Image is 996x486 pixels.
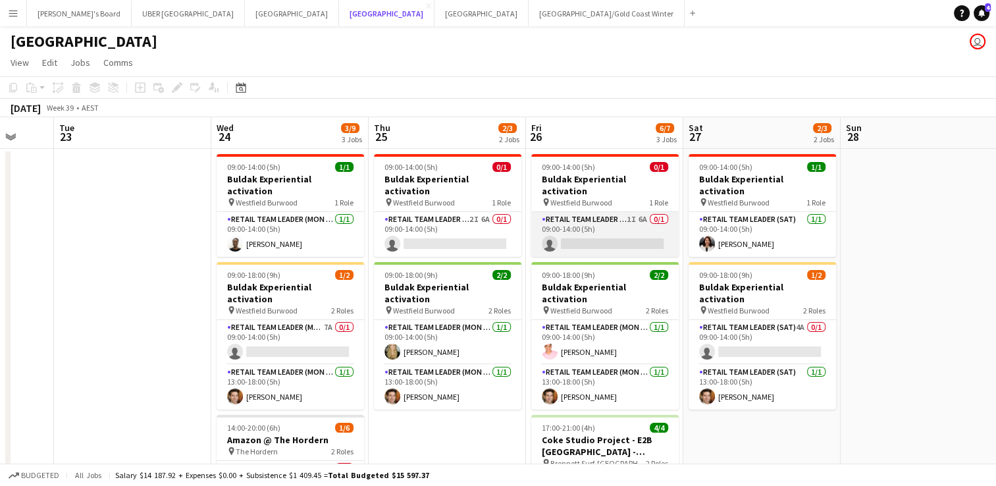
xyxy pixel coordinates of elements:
span: 2 Roles [488,306,511,315]
span: Week 39 [43,103,76,113]
app-card-role: RETAIL Team Leader (Mon - Fri)1/109:00-14:00 (5h)[PERSON_NAME] [374,320,521,365]
span: 2/3 [813,123,831,133]
span: 2/3 [498,123,517,133]
button: [GEOGRAPHIC_DATA] [245,1,339,26]
span: 09:00-14:00 (5h) [384,162,438,172]
span: Westfield Burwood [236,198,298,207]
span: View [11,57,29,68]
app-job-card: 09:00-14:00 (5h)1/1Buldak Experiential activation Westfield Burwood1 RoleRETAIL Team Leader (Sat)... [689,154,836,257]
button: [GEOGRAPHIC_DATA] [339,1,434,26]
span: 26 [529,129,542,144]
div: Salary $14 187.92 + Expenses $0.00 + Subsistence $1 409.45 = [115,470,429,480]
app-card-role: RETAIL Team Leader (Sat)1/109:00-14:00 (5h)[PERSON_NAME] [689,212,836,257]
span: Wed [217,122,234,134]
div: 2 Jobs [499,134,519,144]
span: 1 Role [806,198,826,207]
span: Budgeted [21,471,59,480]
app-card-role: RETAIL Team Leader (Mon - Fri)7A0/109:00-14:00 (5h) [217,320,364,365]
span: 3/9 [341,123,359,133]
div: 3 Jobs [342,134,362,144]
app-card-role: RETAIL Team Leader (Sat)4A0/109:00-14:00 (5h) [689,320,836,365]
span: Westfield Burwood [708,198,770,207]
span: Westfield Burwood [550,306,612,315]
span: 14:00-20:00 (6h) [227,423,280,433]
span: 2 Roles [331,446,354,456]
h3: Buldak Experiential activation [217,281,364,305]
a: Jobs [65,54,95,71]
button: [GEOGRAPHIC_DATA] [434,1,529,26]
span: 09:00-14:00 (5h) [699,162,752,172]
span: All jobs [72,470,104,480]
span: Westfield Burwood [550,198,612,207]
div: AEST [82,103,99,113]
button: Budgeted [7,468,61,483]
span: 1/6 [335,423,354,433]
div: 09:00-14:00 (5h)0/1Buldak Experiential activation Westfield Burwood1 RoleRETAIL Team Leader (Mon ... [531,154,679,257]
app-card-role: RETAIL Team Leader (Mon - Fri)1I6A0/109:00-14:00 (5h) [531,212,679,257]
span: 2/2 [650,270,668,280]
div: 3 Jobs [656,134,677,144]
app-job-card: 09:00-18:00 (9h)2/2Buldak Experiential activation Westfield Burwood2 RolesRETAIL Team Leader (Mon... [531,262,679,410]
button: [GEOGRAPHIC_DATA]/Gold Coast Winter [529,1,685,26]
span: Comms [103,57,133,68]
div: 2 Jobs [814,134,834,144]
h3: Buldak Experiential activation [374,173,521,197]
span: 4 [985,3,991,12]
a: View [5,54,34,71]
span: 0/1 [492,162,511,172]
span: 28 [844,129,862,144]
span: 1/1 [807,162,826,172]
h3: Amazon @ The Hordern [217,434,364,446]
h3: Buldak Experiential activation [531,281,679,305]
app-job-card: 09:00-18:00 (9h)1/2Buldak Experiential activation Westfield Burwood2 RolesRETAIL Team Leader (Sat... [689,262,836,410]
span: 09:00-18:00 (9h) [542,270,595,280]
span: 09:00-18:00 (9h) [699,270,752,280]
app-job-card: 09:00-18:00 (9h)2/2Buldak Experiential activation Westfield Burwood2 RolesRETAIL Team Leader (Mon... [374,262,521,410]
span: 25 [372,129,390,144]
span: 6/7 [656,123,674,133]
span: 1/1 [335,162,354,172]
h3: Buldak Experiential activation [689,173,836,197]
span: 1 Role [492,198,511,207]
span: 27 [687,129,703,144]
span: Total Budgeted $15 597.37 [328,470,429,480]
span: 2/2 [492,270,511,280]
span: 2 Roles [646,306,668,315]
span: The Hordern [236,446,278,456]
app-user-avatar: Tennille Moore [970,34,985,49]
h3: Buldak Experiential activation [689,281,836,305]
app-card-role: RETAIL Team Leader (Mon - Fri)1/113:00-18:00 (5h)[PERSON_NAME] [531,365,679,410]
div: 09:00-18:00 (9h)1/2Buldak Experiential activation Westfield Burwood2 RolesRETAIL Team Leader (Mon... [217,262,364,410]
span: 17:00-21:00 (4h) [542,423,595,433]
h3: Buldak Experiential activation [217,173,364,197]
div: [DATE] [11,101,41,115]
span: Tue [59,122,74,134]
span: 1 Role [649,198,668,207]
span: Jobs [70,57,90,68]
span: Sun [846,122,862,134]
span: 1 Role [334,198,354,207]
span: Westfield Burwood [393,198,455,207]
h1: [GEOGRAPHIC_DATA] [11,32,157,51]
a: 4 [974,5,989,21]
app-job-card: 09:00-14:00 (5h)1/1Buldak Experiential activation Westfield Burwood1 RoleRETAIL Team Leader (Mon ... [217,154,364,257]
div: 09:00-14:00 (5h)0/1Buldak Experiential activation Westfield Burwood1 RoleRETAIL Team Leader (Mon ... [374,154,521,257]
button: [PERSON_NAME]'s Board [27,1,132,26]
span: Brennett Surf, [GEOGRAPHIC_DATA], [GEOGRAPHIC_DATA] [550,458,646,468]
a: Edit [37,54,63,71]
span: 09:00-14:00 (5h) [542,162,595,172]
app-card-role: RETAIL Team Leader (Mon - Fri)1/113:00-18:00 (5h)[PERSON_NAME] [217,365,364,410]
span: 23 [57,129,74,144]
span: 24 [215,129,234,144]
a: Comms [98,54,138,71]
span: Westfield Burwood [236,306,298,315]
span: 09:00-18:00 (9h) [227,270,280,280]
app-card-role: RETAIL Team Leader (Mon - Fri)2I6A0/109:00-14:00 (5h) [374,212,521,257]
span: 09:00-18:00 (9h) [384,270,438,280]
h3: Coke Studio Project - E2B [GEOGRAPHIC_DATA] - [GEOGRAPHIC_DATA] [531,434,679,458]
